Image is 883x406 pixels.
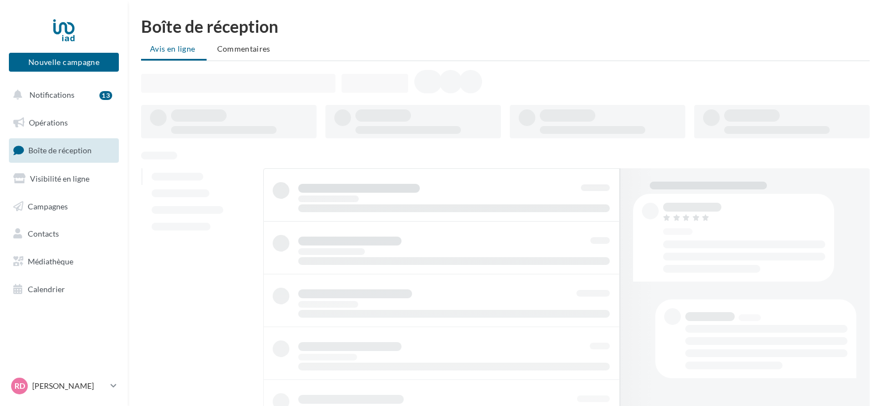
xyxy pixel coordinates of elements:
[32,380,106,392] p: [PERSON_NAME]
[30,174,89,183] span: Visibilité en ligne
[28,146,92,155] span: Boîte de réception
[29,118,68,127] span: Opérations
[7,222,121,245] a: Contacts
[28,201,68,210] span: Campagnes
[7,83,117,107] button: Notifications 13
[14,380,25,392] span: rD
[9,53,119,72] button: Nouvelle campagne
[7,278,121,301] a: Calendrier
[28,257,73,266] span: Médiathèque
[7,195,121,218] a: Campagnes
[7,167,121,191] a: Visibilité en ligne
[29,90,74,99] span: Notifications
[9,375,119,397] a: rD [PERSON_NAME]
[28,284,65,294] span: Calendrier
[7,250,121,273] a: Médiathèque
[99,91,112,100] div: 13
[28,229,59,238] span: Contacts
[7,138,121,162] a: Boîte de réception
[217,44,270,53] span: Commentaires
[7,111,121,134] a: Opérations
[141,18,870,34] div: Boîte de réception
